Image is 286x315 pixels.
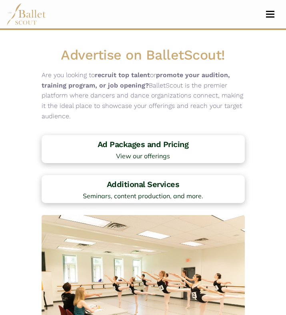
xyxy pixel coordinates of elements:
[42,175,245,203] a: Additional Services Seminars, content production, and more.
[42,46,245,64] h1: Advertise on BalletScout!
[46,139,241,150] h4: Ad Packages and Pricing
[46,179,241,189] h4: Additional Services
[261,10,280,18] button: Toggle navigation
[42,71,230,89] b: promote your audition, training program, or job opening?
[46,153,241,159] span: View our offerings
[95,71,150,79] b: recruit top talent
[46,193,241,199] span: Seminars, content production, and more.
[42,135,245,163] a: Ad Packages and Pricing View our offerings
[42,70,245,121] p: Are you looking to or BalletScout is the premier platform where dancers and dance organizations c...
